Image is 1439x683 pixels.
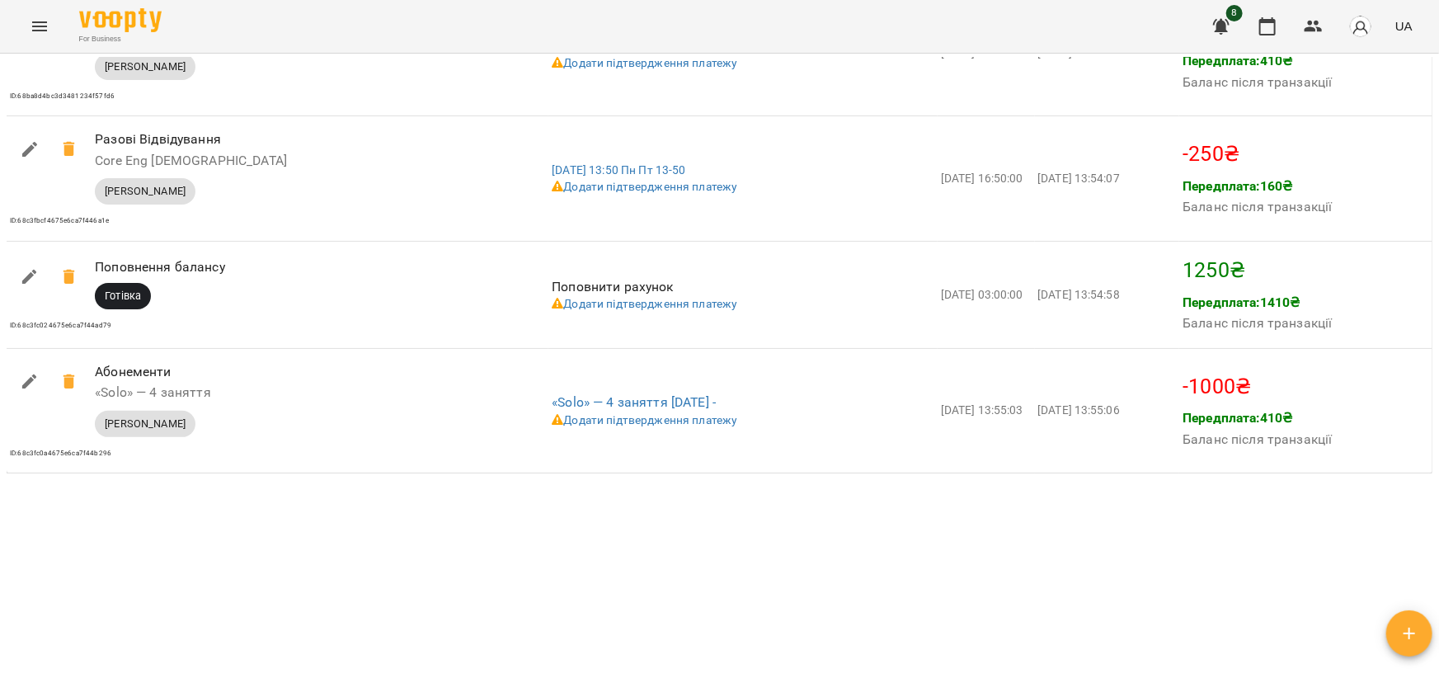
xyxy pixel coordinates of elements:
[1038,403,1120,417] span: [DATE] 13:55:06
[95,417,195,431] span: [PERSON_NAME]
[1183,428,1332,451] h6: Баланс після транзакції
[1183,408,1332,428] p: Передплата: 410 ₴
[552,180,737,193] a: Додати підтвердження платежу
[95,184,195,199] span: [PERSON_NAME]
[20,7,59,46] button: Menu
[1038,172,1120,185] span: [DATE] 13:54:07
[1183,139,1429,170] p: -250 ₴
[552,56,737,69] a: Додати підтвердження платежу
[10,322,111,329] span: ID: 68c3fc024675e6ca7f44ad79
[1226,5,1243,21] span: 8
[95,149,449,172] h6: Core Eng [DEMOGRAPHIC_DATA]
[95,257,449,277] p: Поповнення балансу
[1183,312,1332,335] h6: Баланс після транзакції
[1183,51,1332,71] p: Передплата: 410 ₴
[79,34,162,45] span: For Business
[49,362,89,402] span: -1000₴ Скасувати транзакцію?
[95,59,195,74] span: [PERSON_NAME]
[49,130,89,169] span: -250₴ Скасувати транзакцію?
[49,257,89,297] span: 1250₴ Скасувати транзакцію?
[552,279,674,294] span: Поповнити рахунок
[95,381,449,404] h6: «Solo» — 4 заняття
[941,172,1023,185] span: [DATE] 16:50:00
[95,130,449,149] p: Разові Відвідування
[552,413,737,426] a: Додати підтвердження платежу
[941,288,1023,301] span: [DATE] 03:00:00
[79,8,162,32] img: Voopty Logo
[95,362,449,382] p: Абонементи
[1038,288,1120,301] span: [DATE] 13:54:58
[1183,371,1429,403] p: -1000 ₴
[10,92,115,100] span: ID: 68ba8d4bc3d3481234f57fd6
[1395,17,1413,35] span: UA
[552,394,716,410] a: «Solo» — 4 заняття [DATE] -
[10,217,109,224] span: ID: 68c3fbcf4675e6ca7f446a1e
[1183,255,1429,286] p: 1250 ₴
[941,403,1023,417] span: [DATE] 13:55:03
[1183,71,1332,94] h6: Баланс після транзакції
[552,297,737,310] a: Додати підтвердження платежу
[1183,195,1332,219] h6: Баланс після транзакції
[1389,11,1419,41] button: UA
[1349,15,1372,38] img: avatar_s.png
[1183,177,1332,196] p: Передплата: 160 ₴
[552,163,686,177] a: [DATE] 13:50 Пн Пт 13-50
[95,289,151,304] span: Готівка
[1183,293,1332,313] p: Передплата: 1410 ₴
[10,450,111,457] span: ID: 68c3fc0a4675e6ca7f44b296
